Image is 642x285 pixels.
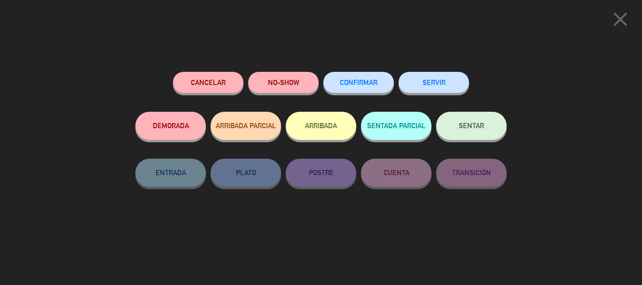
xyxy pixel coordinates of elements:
[248,72,319,93] button: NO-SHOW
[216,122,276,130] span: ARRIBADA PARCIAL
[361,159,431,187] button: CUENTA
[459,122,484,130] span: SENTAR
[173,72,243,93] button: Cancelar
[286,112,356,140] button: ARRIBADA
[399,72,469,93] button: SERVIR
[436,159,507,187] button: TRANSICIÓN
[211,159,281,187] button: PLATO
[361,112,431,140] button: SENTADA PARCIAL
[340,78,377,86] span: CONFIRMAR
[135,112,206,140] button: DEMORADA
[436,112,507,140] button: SENTAR
[323,72,394,93] button: CONFIRMAR
[135,159,206,187] button: ENTRADA
[606,7,635,35] button: close
[286,159,356,187] button: POSTRE
[211,112,281,140] button: ARRIBADA PARCIAL
[609,8,632,31] i: close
